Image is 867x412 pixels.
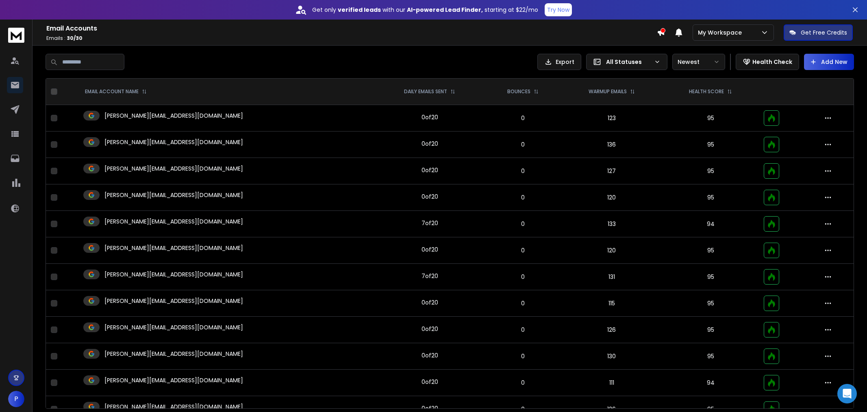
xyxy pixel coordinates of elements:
[561,264,663,290] td: 131
[663,317,759,343] td: 95
[561,131,663,158] td: 136
[736,54,799,70] button: Health Check
[561,158,663,184] td: 127
[104,138,243,146] p: [PERSON_NAME][EMAIL_ADDRESS][DOMAIN_NAME]
[422,378,438,386] div: 0 of 20
[663,343,759,370] td: 95
[104,244,243,252] p: [PERSON_NAME][EMAIL_ADDRESS][DOMAIN_NAME]
[698,28,745,37] p: My Workspace
[561,343,663,370] td: 130
[837,384,857,403] div: Open Intercom Messenger
[561,184,663,211] td: 120
[545,3,572,16] button: Try Now
[46,35,657,42] p: Emails :
[490,167,556,175] p: 0
[104,403,243,411] p: [PERSON_NAME][EMAIL_ADDRESS][DOMAIN_NAME]
[672,54,725,70] button: Newest
[561,290,663,317] td: 115
[422,193,438,201] div: 0 of 20
[752,58,792,66] p: Health Check
[8,391,24,407] button: P
[663,211,759,237] td: 94
[104,270,243,278] p: [PERSON_NAME][EMAIL_ADDRESS][DOMAIN_NAME]
[46,24,657,33] h1: Email Accounts
[422,272,438,280] div: 7 of 20
[67,35,83,42] span: 30 / 30
[606,58,651,66] p: All Statuses
[507,88,530,95] p: BOUNCES
[490,299,556,307] p: 0
[338,6,381,14] strong: verified leads
[422,245,438,254] div: 0 of 20
[422,166,438,174] div: 0 of 20
[490,193,556,202] p: 0
[561,370,663,396] td: 111
[407,6,483,14] strong: AI-powered Lead Finder,
[663,131,759,158] td: 95
[663,158,759,184] td: 95
[784,24,853,41] button: Get Free Credits
[801,28,847,37] p: Get Free Credits
[663,370,759,396] td: 94
[490,114,556,122] p: 0
[104,191,243,199] p: [PERSON_NAME][EMAIL_ADDRESS][DOMAIN_NAME]
[663,290,759,317] td: 95
[589,88,627,95] p: WARMUP EMAILS
[561,211,663,237] td: 133
[104,297,243,305] p: [PERSON_NAME][EMAIL_ADDRESS][DOMAIN_NAME]
[422,219,438,227] div: 7 of 20
[490,352,556,360] p: 0
[537,54,581,70] button: Export
[8,28,24,43] img: logo
[490,246,556,254] p: 0
[85,88,147,95] div: EMAIL ACCOUNT NAME
[663,237,759,264] td: 95
[490,326,556,334] p: 0
[547,6,569,14] p: Try Now
[104,112,243,120] p: [PERSON_NAME][EMAIL_ADDRESS][DOMAIN_NAME]
[104,323,243,331] p: [PERSON_NAME][EMAIL_ADDRESS][DOMAIN_NAME]
[663,264,759,290] td: 95
[663,184,759,211] td: 95
[104,164,243,173] p: [PERSON_NAME][EMAIL_ADDRESS][DOMAIN_NAME]
[561,317,663,343] td: 126
[490,273,556,281] p: 0
[422,325,438,333] div: 0 of 20
[804,54,854,70] button: Add New
[422,351,438,359] div: 0 of 20
[422,140,438,148] div: 0 of 20
[104,350,243,358] p: [PERSON_NAME][EMAIL_ADDRESS][DOMAIN_NAME]
[490,140,556,149] p: 0
[663,105,759,131] td: 95
[104,217,243,226] p: [PERSON_NAME][EMAIL_ADDRESS][DOMAIN_NAME]
[561,105,663,131] td: 123
[404,88,447,95] p: DAILY EMAILS SENT
[422,113,438,121] div: 0 of 20
[561,237,663,264] td: 120
[689,88,724,95] p: HEALTH SCORE
[104,376,243,384] p: [PERSON_NAME][EMAIL_ADDRESS][DOMAIN_NAME]
[490,220,556,228] p: 0
[312,6,538,14] p: Get only with our starting at $22/mo
[422,298,438,307] div: 0 of 20
[490,379,556,387] p: 0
